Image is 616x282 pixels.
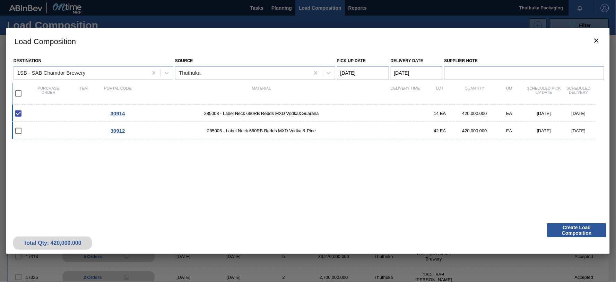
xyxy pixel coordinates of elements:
div: Scheduled Delivery [561,86,596,101]
span: 285008 - Label Neck 660RB Redds MXD Vodka&Guarana [135,111,388,116]
div: EA [492,111,527,116]
div: 420,000.000 [457,128,492,133]
label: Supplier Note [444,56,604,66]
div: Scheduled Pick up Date [527,86,561,101]
button: Create Load Composition [547,223,606,237]
div: Material [135,86,388,101]
div: [DATE] [561,128,596,133]
div: 14 EA [423,111,457,116]
label: Source [175,58,193,63]
div: [DATE] [527,111,561,116]
div: Thuthuka [179,70,201,76]
h3: Load Composition [6,28,610,54]
span: 285005 - Label Neck 660RB Redds MXD Vodka & Pine [135,128,388,133]
div: EA [492,128,527,133]
div: Purchase order [31,86,66,101]
div: Go to Order [101,128,135,134]
div: [DATE] [527,128,561,133]
input: mm/dd/yyyy [391,66,443,80]
div: Quantity [457,86,492,101]
div: Lot [423,86,457,101]
label: Destination [14,58,41,63]
div: Go to Order [101,110,135,116]
input: mm/dd/yyyy [337,66,389,80]
div: Delivery Time [388,86,423,101]
div: 42 EA [423,128,457,133]
span: 30912 [111,128,125,134]
div: Portal code [101,86,135,101]
div: 420,000.000 [457,111,492,116]
div: Total Qty: 420,000.000 [18,240,87,246]
div: Item [66,86,101,101]
div: [DATE] [561,111,596,116]
label: Pick up Date [337,58,366,63]
span: 30914 [111,110,125,116]
div: 1SB - SAB Chamdor Brewery [17,70,86,76]
div: UM [492,86,527,101]
label: Delivery Date [391,58,423,63]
